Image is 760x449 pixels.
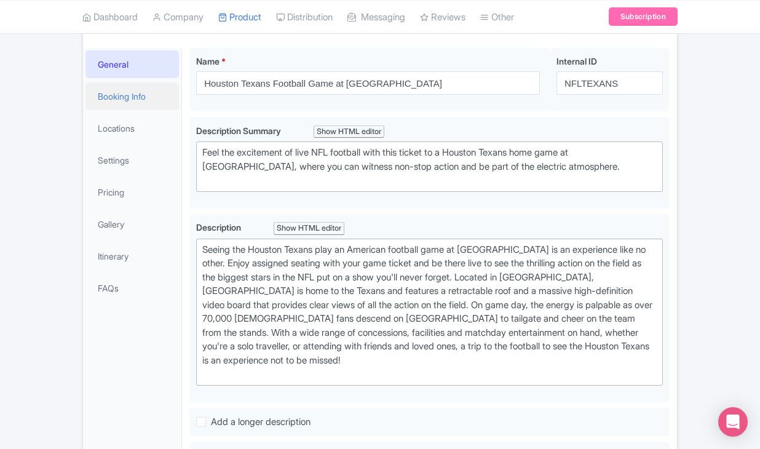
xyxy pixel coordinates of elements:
[196,56,220,66] span: Name
[196,125,283,136] span: Description Summary
[85,242,179,270] a: Itinerary
[85,210,179,238] a: Gallery
[85,146,179,174] a: Settings
[718,407,748,437] div: Open Intercom Messenger
[85,114,179,142] a: Locations
[196,222,243,232] span: Description
[85,178,179,206] a: Pricing
[314,125,384,138] div: Show HTML editor
[85,82,179,110] a: Booking Info
[85,50,179,78] a: General
[609,7,678,26] a: Subscription
[202,243,657,381] div: Seeing the Houston Texans play an American football game at [GEOGRAPHIC_DATA] is an experience li...
[274,222,344,235] div: Show HTML editor
[202,146,657,188] div: Feel the excitement of live NFL football with this ticket to a Houston Texans home game at [GEOGR...
[556,56,597,66] span: Internal ID
[211,416,311,427] span: Add a longer description
[85,274,179,302] a: FAQs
